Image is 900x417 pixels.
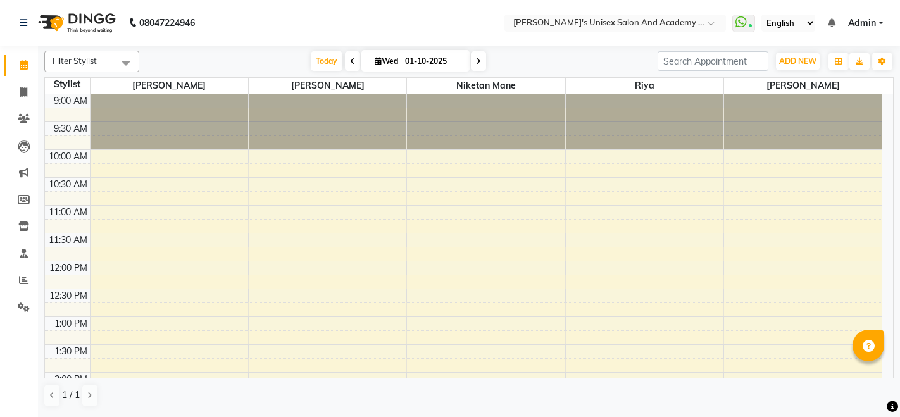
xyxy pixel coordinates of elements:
input: 2025-10-01 [401,52,465,71]
div: 2:00 PM [52,373,90,386]
span: Today [311,51,342,71]
div: 12:30 PM [47,289,90,302]
div: 10:00 AM [46,150,90,163]
div: Stylist [45,78,90,91]
button: ADD NEW [776,53,820,70]
span: [PERSON_NAME] [91,78,248,94]
span: Niketan Mane [407,78,565,94]
div: 1:30 PM [52,345,90,358]
img: logo [32,5,119,40]
span: [PERSON_NAME] [724,78,882,94]
span: 1 / 1 [62,389,80,402]
input: Search Appointment [658,51,768,71]
div: 11:30 AM [46,233,90,247]
div: 11:00 AM [46,206,90,219]
div: 12:00 PM [47,261,90,275]
b: 08047224946 [139,5,195,40]
span: Wed [372,56,401,66]
span: Filter Stylist [53,56,97,66]
span: ADD NEW [779,56,816,66]
span: [PERSON_NAME] [249,78,406,94]
span: Riya [566,78,723,94]
div: 9:30 AM [51,122,90,135]
iframe: chat widget [847,366,887,404]
span: Admin [848,16,876,30]
div: 9:00 AM [51,94,90,108]
div: 10:30 AM [46,178,90,191]
div: 1:00 PM [52,317,90,330]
